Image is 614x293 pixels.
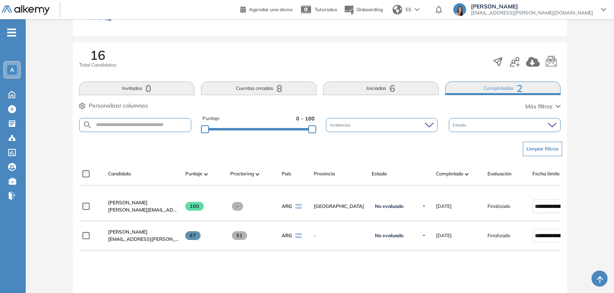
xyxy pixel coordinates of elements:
[393,5,402,14] img: world
[470,200,614,293] iframe: Chat Widget
[296,115,315,122] span: 0 - 100
[471,10,593,16] span: [EMAIL_ADDRESS][PERSON_NAME][DOMAIN_NAME]
[422,233,426,238] img: Ícono de flecha
[83,120,92,130] img: SEARCH_ALT
[375,232,403,239] span: No evaluado
[344,1,383,18] button: Onboarding
[108,228,179,236] a: [PERSON_NAME]
[449,118,561,132] div: Estado
[203,115,220,122] span: Puntaje
[249,6,293,12] span: Agendar una demo
[10,67,14,73] span: A
[436,170,463,177] span: Completado
[532,170,560,177] span: Fecha límite
[230,170,254,177] span: Proctoring
[525,102,553,111] span: Más filtros
[436,203,452,210] span: [DATE]
[90,49,105,61] span: 16
[108,229,147,235] span: [PERSON_NAME]
[232,231,248,240] span: 51
[240,4,293,14] a: Agendar una demo
[436,232,452,239] span: [DATE]
[314,203,365,210] span: [GEOGRAPHIC_DATA]
[204,173,208,175] img: [missing "en.ARROW_ALT" translation]
[330,122,352,128] span: Incidencias
[326,118,438,132] div: Incidencias
[323,81,439,95] button: Iniciadas6
[453,122,468,128] span: Estado
[295,233,302,238] img: ARG
[422,204,426,209] img: Ícono de flecha
[315,6,337,12] span: Tutoriales
[405,6,411,13] span: ES
[314,170,335,177] span: Provincia
[471,3,593,10] span: [PERSON_NAME]
[314,232,365,239] span: -
[465,173,469,175] img: [missing "en.ARROW_ALT" translation]
[201,81,317,95] button: Cuentas creadas8
[108,199,179,206] a: [PERSON_NAME]
[487,170,512,177] span: Evaluación
[525,102,561,111] button: Más filtros
[185,170,203,177] span: Puntaje
[282,170,291,177] span: País
[470,200,614,293] div: Widget de chat
[523,142,562,156] button: Limpiar filtros
[185,231,201,240] span: 67
[7,32,16,33] i: -
[2,5,50,15] img: Logo
[445,81,561,95] button: Completadas2
[282,232,292,239] span: ARG
[415,8,420,11] img: arrow
[108,236,179,243] span: [EMAIL_ADDRESS][PERSON_NAME][DOMAIN_NAME]
[295,204,302,209] img: ARG
[79,81,195,95] button: Invitados0
[108,170,131,177] span: Candidato
[232,202,244,211] span: -
[79,102,148,110] button: Personalizar columnas
[185,202,204,211] span: 100
[108,199,147,206] span: [PERSON_NAME]
[79,61,117,69] span: Total Candidatos
[375,203,403,210] span: No evaluado
[256,173,260,175] img: [missing "en.ARROW_ALT" translation]
[356,6,383,12] span: Onboarding
[282,203,292,210] span: ARG
[89,102,148,110] span: Personalizar columnas
[372,170,387,177] span: Estado
[108,206,179,214] span: [PERSON_NAME][EMAIL_ADDRESS][DOMAIN_NAME]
